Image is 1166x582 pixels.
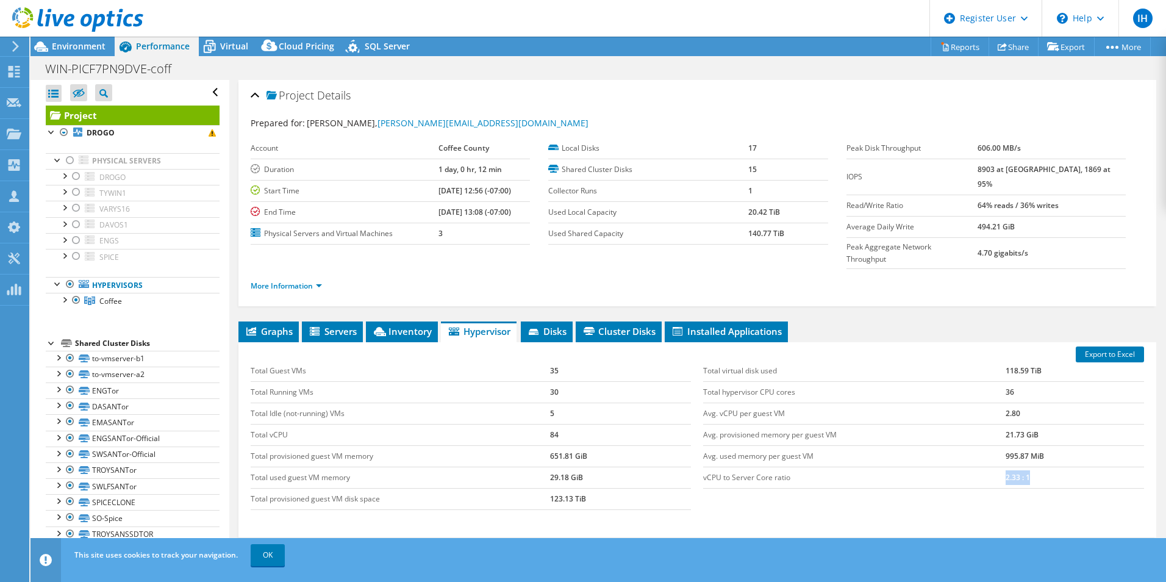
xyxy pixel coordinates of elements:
a: Project [46,106,220,125]
a: TYWIN1 [46,185,220,201]
td: Avg. vCPU per guest VM [703,403,1006,424]
label: Peak Aggregate Network Throughput [846,241,978,265]
span: Project [266,90,314,102]
span: Coffee [99,296,122,306]
td: 21.73 GiB [1006,424,1144,445]
div: Shared Cluster Disks [75,336,220,351]
a: [PERSON_NAME][EMAIL_ADDRESS][DOMAIN_NAME] [377,117,588,129]
label: Shared Cluster Disks [548,163,748,176]
span: Environment [52,40,106,52]
td: Total Idle (not-running) VMs [251,403,550,424]
td: 651.81 GiB [550,445,692,467]
td: Total Guest VMs [251,361,550,382]
td: 995.87 MiB [1006,445,1144,467]
b: 4.70 gigabits/s [978,248,1028,258]
a: Reports [931,37,989,56]
a: to-vmserver-a2 [46,367,220,383]
b: 17 [748,143,757,153]
a: Hypervisors [46,277,220,293]
b: Coffee County [438,143,489,153]
a: SO-Spice [46,510,220,526]
label: Collector Runs [548,185,748,197]
td: 35 [550,361,692,382]
a: More Information [251,281,322,291]
span: Cloud Pricing [279,40,334,52]
label: Account [251,142,438,154]
td: 84 [550,424,692,445]
a: OK [251,544,285,566]
span: SQL Server [365,40,410,52]
label: IOPS [846,171,978,183]
b: [DATE] 12:56 (-07:00) [438,185,511,196]
a: SPICECLONE [46,494,220,510]
a: Export [1038,37,1095,56]
td: Total virtual disk used [703,361,1006,382]
b: 140.77 TiB [748,228,784,239]
b: 64% reads / 36% writes [978,200,1059,210]
span: DAVOS1 [99,220,128,230]
td: 123.13 TiB [550,488,692,509]
td: 36 [1006,381,1144,403]
span: Servers [308,325,357,337]
td: 30 [550,381,692,403]
a: SWLFSANTor [46,478,220,494]
a: Coffee [46,293,220,309]
a: Export to Excel [1076,347,1144,362]
td: Total hypervisor CPU cores [703,381,1006,403]
span: Disks [527,325,567,337]
span: Inventory [372,325,432,337]
span: DROGO [99,172,126,182]
b: [DATE] 13:08 (-07:00) [438,207,511,217]
td: 29.18 GiB [550,467,692,488]
td: 5 [550,403,692,424]
b: 3 [438,228,443,239]
b: 15 [748,164,757,174]
label: Physical Servers and Virtual Machines [251,228,438,240]
b: DROGO [87,128,115,138]
td: vCPU to Server Core ratio [703,467,1006,488]
a: DASANTor [46,398,220,414]
a: More [1094,37,1151,56]
a: VARYS16 [46,201,220,217]
span: Graphs [245,325,293,337]
b: 606.00 MB/s [978,143,1021,153]
label: Peak Disk Throughput [846,142,978,154]
label: Duration [251,163,438,176]
td: Total vCPU [251,424,550,445]
a: SWSANTor-Official [46,447,220,462]
a: to-vmserver-b1 [46,351,220,367]
b: 8903 at [GEOGRAPHIC_DATA], 1869 at 95% [978,164,1111,189]
span: TYWIN1 [99,188,126,198]
a: DROGO [46,125,220,141]
a: TROYSANSSDTOR [46,526,220,542]
td: Total provisioned guest VM memory [251,445,550,467]
label: Used Shared Capacity [548,228,748,240]
a: DROGO [46,169,220,185]
a: EMASANTor [46,414,220,430]
span: VARYS16 [99,204,130,214]
span: SPICE [99,252,119,262]
span: Cluster Disks [582,325,656,337]
a: ENGTor [46,383,220,398]
label: Start Time [251,185,438,197]
td: Avg. provisioned memory per guest VM [703,424,1006,445]
b: 494.21 GiB [978,221,1015,232]
label: Read/Write Ratio [846,199,978,212]
td: Avg. used memory per guest VM [703,445,1006,467]
svg: \n [1057,13,1068,24]
span: ENGS [99,235,119,246]
span: Installed Applications [671,325,782,337]
label: End Time [251,206,438,218]
label: Average Daily Write [846,221,978,233]
span: IH [1133,9,1153,28]
span: Virtual [220,40,248,52]
td: 118.59 TiB [1006,361,1144,382]
a: ENGSANTor-Official [46,431,220,447]
label: Local Disks [548,142,748,154]
span: Performance [136,40,190,52]
span: Details [317,88,351,102]
td: 2.80 [1006,403,1144,424]
b: 1 day, 0 hr, 12 min [438,164,502,174]
span: [PERSON_NAME], [307,117,588,129]
td: Total provisioned guest VM disk space [251,488,550,509]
